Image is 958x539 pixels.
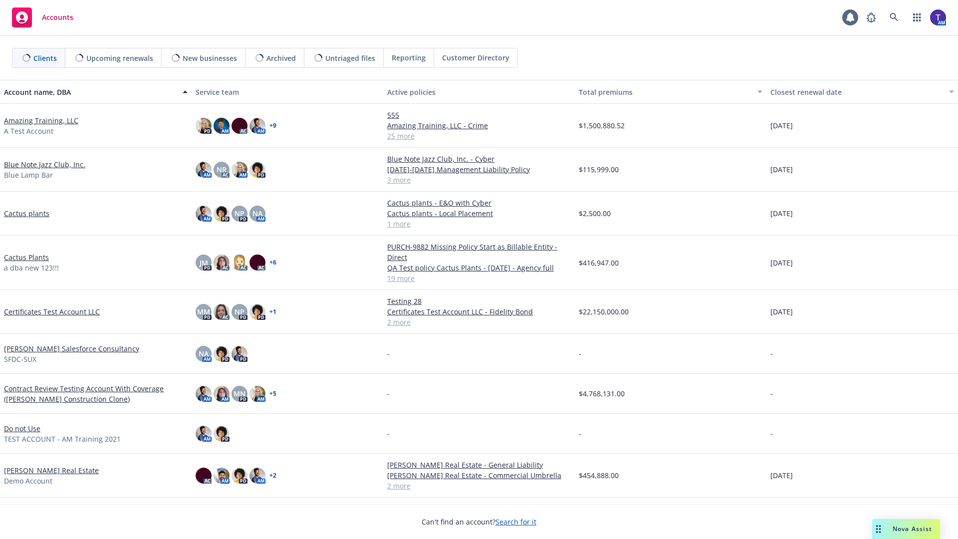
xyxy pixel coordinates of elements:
[387,87,571,97] div: Active policies
[196,118,212,134] img: photo
[199,348,209,359] span: NA
[4,354,36,364] span: SFDC-SUX
[232,162,247,178] img: photo
[579,428,581,439] span: -
[269,473,276,479] a: + 2
[579,388,625,399] span: $4,768,131.00
[196,386,212,402] img: photo
[4,252,49,263] a: Cactus Plants
[4,115,78,126] a: Amazing Training, LLC
[214,426,230,442] img: photo
[770,120,793,131] span: [DATE]
[387,428,390,439] span: -
[232,118,247,134] img: photo
[770,348,773,359] span: -
[770,306,793,317] span: [DATE]
[861,7,881,27] a: Report a Bug
[269,260,276,266] a: + 6
[183,53,237,63] span: New businesses
[392,52,426,63] span: Reporting
[770,164,793,175] span: [DATE]
[196,162,212,178] img: photo
[387,198,571,208] a: Cactus plants - E&O with Cyber
[214,386,230,402] img: photo
[4,208,49,219] a: Cactus plants
[575,80,766,104] button: Total premiums
[235,208,244,219] span: NP
[4,383,188,404] a: Contract Review Testing Account With Coverage ([PERSON_NAME] Construction Clone)
[252,208,262,219] span: NA
[192,80,383,104] button: Service team
[893,525,932,533] span: Nova Assist
[766,80,958,104] button: Closest renewal date
[42,13,73,21] span: Accounts
[770,208,793,219] span: [DATE]
[387,175,571,185] a: 3 more
[387,317,571,327] a: 2 more
[579,164,619,175] span: $115,999.00
[4,423,40,434] a: Do not Use
[269,309,276,315] a: + 1
[249,255,265,270] img: photo
[232,468,247,484] img: photo
[196,468,212,484] img: photo
[387,120,571,131] a: Amazing Training, LLC - Crime
[4,434,121,444] span: TEST ACCOUNT - AM Training 2021
[214,304,230,320] img: photo
[770,258,793,268] span: [DATE]
[387,208,571,219] a: Cactus plants - Local Placement
[4,170,53,180] span: Blue Lamp Bar
[579,258,619,268] span: $416,947.00
[266,53,296,63] span: Archived
[232,255,247,270] img: photo
[4,476,52,486] span: Demo Account
[387,388,390,399] span: -
[770,470,793,481] span: [DATE]
[196,206,212,222] img: photo
[387,154,571,164] a: Blue Note Jazz Club, Inc. - Cyber
[4,87,177,97] div: Account name, DBA
[196,87,379,97] div: Service team
[579,306,629,317] span: $22,150,000.00
[4,263,59,273] span: a dba new 123!!!
[387,263,571,273] a: QA Test policy Cactus Plants - [DATE] - Agency full
[387,296,571,306] a: Testing 28
[217,164,227,175] span: NR
[907,7,927,27] a: Switch app
[387,242,571,263] a: PURCH-9882 Missing Policy Start as Billable Entity - Direct
[770,428,773,439] span: -
[249,162,265,178] img: photo
[387,131,571,141] a: 25 more
[200,258,208,268] span: JM
[4,343,139,354] a: [PERSON_NAME] Salesforce Consultancy
[387,348,390,359] span: -
[579,208,611,219] span: $2,500.00
[872,519,940,539] button: Nova Assist
[214,468,230,484] img: photo
[33,53,57,63] span: Clients
[387,481,571,491] a: 2 more
[232,346,247,362] img: photo
[422,517,536,527] span: Can't find an account?
[214,206,230,222] img: photo
[884,7,904,27] a: Search
[387,219,571,229] a: 1 more
[249,386,265,402] img: photo
[442,52,509,63] span: Customer Directory
[196,426,212,442] img: photo
[214,255,230,270] img: photo
[234,388,245,399] span: MN
[235,306,244,317] span: NP
[387,460,571,470] a: [PERSON_NAME] Real Estate - General Liability
[214,118,230,134] img: photo
[579,348,581,359] span: -
[387,470,571,481] a: [PERSON_NAME] Real Estate - Commercial Umbrella
[325,53,375,63] span: Untriaged files
[214,346,230,362] img: photo
[387,110,571,120] a: 555
[387,306,571,317] a: Certificates Test Account LLC - Fidelity Bond
[4,465,99,476] a: [PERSON_NAME] Real Estate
